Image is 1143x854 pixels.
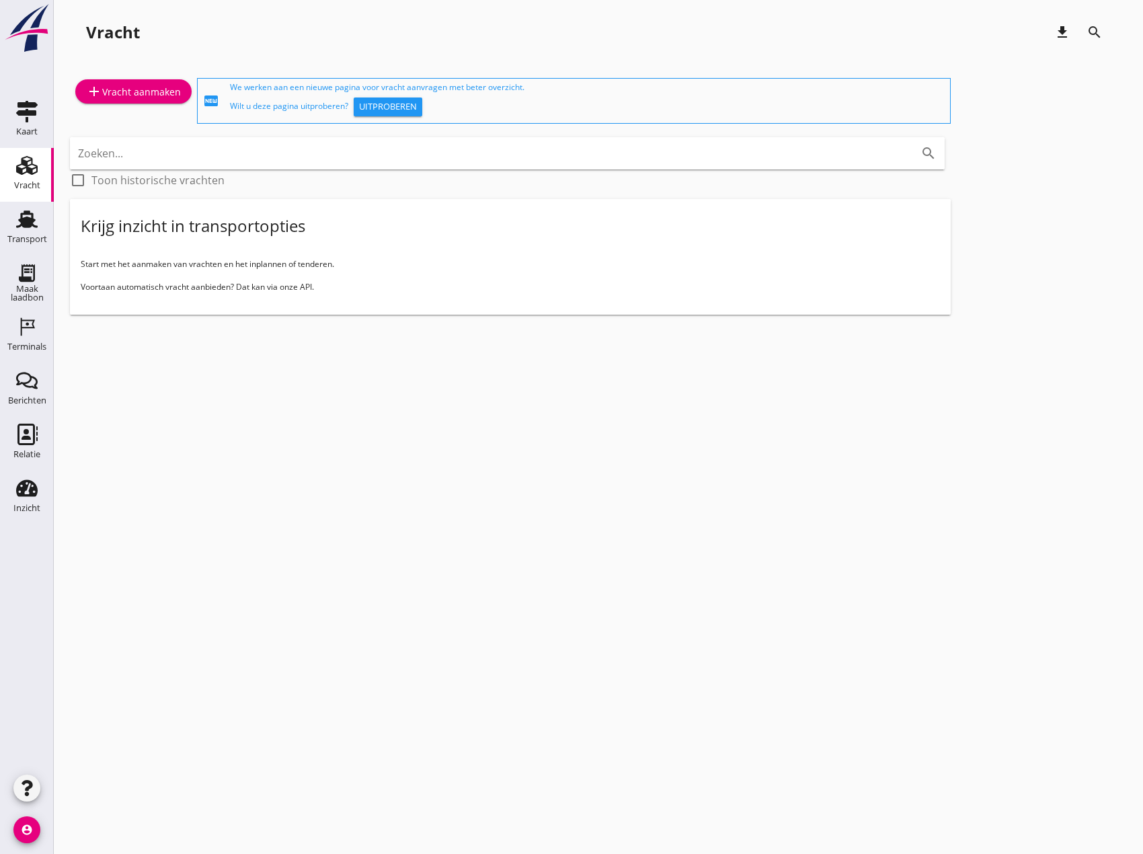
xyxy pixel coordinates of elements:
[86,83,102,100] i: add
[13,504,40,512] div: Inzicht
[13,450,40,459] div: Relatie
[359,100,417,114] div: Uitproberen
[7,235,47,243] div: Transport
[7,342,46,351] div: Terminals
[203,93,219,109] i: fiber_new
[3,3,51,53] img: logo-small.a267ee39.svg
[8,396,46,405] div: Berichten
[81,215,305,237] div: Krijg inzicht in transportopties
[86,83,181,100] div: Vracht aanmaken
[1087,24,1103,40] i: search
[920,145,937,161] i: search
[230,81,945,120] div: We werken aan een nieuwe pagina voor vracht aanvragen met beter overzicht. Wilt u deze pagina uit...
[1054,24,1070,40] i: download
[86,22,140,43] div: Vracht
[16,127,38,136] div: Kaart
[91,173,225,187] label: Toon historische vrachten
[354,98,422,116] button: Uitproberen
[75,79,192,104] a: Vracht aanmaken
[81,281,940,293] p: Voortaan automatisch vracht aanbieden? Dat kan via onze API.
[13,816,40,843] i: account_circle
[14,181,40,190] div: Vracht
[78,143,899,164] input: Zoeken...
[81,258,940,270] p: Start met het aanmaken van vrachten en het inplannen of tenderen.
